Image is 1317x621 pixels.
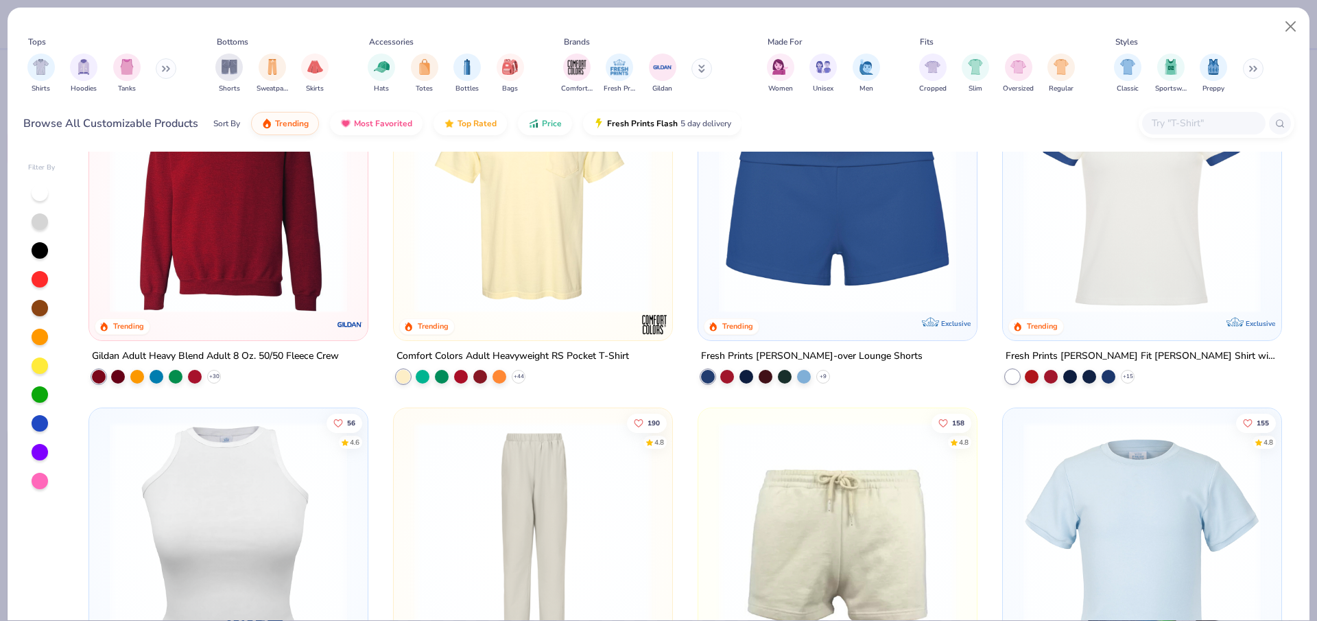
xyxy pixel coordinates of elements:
div: Comfort Colors Adult Heavyweight RS Pocket T-Shirt [396,347,629,364]
button: filter button [1200,54,1227,94]
button: filter button [809,54,837,94]
button: filter button [919,54,947,94]
div: filter for Women [767,54,794,94]
img: Totes Image [417,59,432,75]
img: Bags Image [502,59,517,75]
span: + 30 [209,372,219,380]
button: Price [518,112,572,135]
img: Slim Image [968,59,983,75]
div: filter for Sportswear [1155,54,1187,94]
span: + 44 [514,372,524,380]
span: Comfort Colors [561,84,593,94]
button: filter button [215,54,243,94]
div: filter for Skirts [301,54,329,94]
button: filter button [767,54,794,94]
div: Fresh Prints [PERSON_NAME]-over Lounge Shorts [701,347,923,364]
img: d60be0fe-5443-43a1-ac7f-73f8b6aa2e6e [712,75,963,313]
img: Tanks Image [119,59,134,75]
span: Top Rated [458,118,497,129]
img: Cropped Image [925,59,940,75]
img: Women Image [772,59,788,75]
img: Regular Image [1054,59,1069,75]
div: filter for Hoodies [70,54,97,94]
span: Slim [969,84,982,94]
div: filter for Tanks [113,54,141,94]
span: Exclusive [941,318,971,327]
span: Women [768,84,793,94]
button: filter button [497,54,524,94]
span: Preppy [1202,84,1224,94]
div: Fresh Prints [PERSON_NAME] Fit [PERSON_NAME] Shirt with Stripes [1006,347,1279,364]
img: 284e3bdb-833f-4f21-a3b0-720291adcbd9 [407,75,658,313]
span: Tanks [118,84,136,94]
button: filter button [368,54,395,94]
span: Hats [374,84,389,94]
div: filter for Bottles [453,54,481,94]
button: Like [627,413,667,432]
span: Sportswear [1155,84,1187,94]
img: Gildan logo [336,310,364,338]
img: Skirts Image [307,59,323,75]
button: filter button [301,54,329,94]
span: Gildan [652,84,672,94]
img: Comfort Colors logo [641,310,668,338]
div: filter for Fresh Prints [604,54,635,94]
div: filter for Cropped [919,54,947,94]
button: filter button [453,54,481,94]
button: Top Rated [434,112,507,135]
span: 158 [952,419,964,426]
button: filter button [853,54,880,94]
img: Hoodies Image [76,59,91,75]
img: Bottles Image [460,59,475,75]
img: Preppy Image [1206,59,1221,75]
img: Hats Image [374,59,390,75]
span: Price [542,118,562,129]
img: Classic Image [1120,59,1136,75]
button: filter button [962,54,989,94]
img: Oversized Image [1010,59,1026,75]
span: Shorts [219,84,240,94]
span: Oversized [1003,84,1034,94]
div: filter for Preppy [1200,54,1227,94]
div: filter for Totes [411,54,438,94]
span: Fresh Prints [604,84,635,94]
button: Like [932,413,971,432]
span: Exclusive [1245,318,1274,327]
div: Brands [564,36,590,48]
img: trending.gif [261,118,272,129]
span: Bags [502,84,518,94]
img: TopRated.gif [444,118,455,129]
div: filter for Comfort Colors [561,54,593,94]
button: Like [1236,413,1276,432]
span: Totes [416,84,433,94]
span: Shirts [32,84,50,94]
button: filter button [649,54,676,94]
button: Most Favorited [330,112,423,135]
button: filter button [604,54,635,94]
div: filter for Oversized [1003,54,1034,94]
span: Bottles [455,84,479,94]
img: Shirts Image [33,59,49,75]
div: Filter By [28,163,56,173]
button: filter button [113,54,141,94]
div: filter for Unisex [809,54,837,94]
button: filter button [1114,54,1141,94]
img: Men Image [859,59,874,75]
img: e5540c4d-e74a-4e58-9a52-192fe86bec9f [1017,75,1268,313]
img: most_fav.gif [340,118,351,129]
div: 4.8 [654,437,664,447]
button: Trending [251,112,319,135]
span: Most Favorited [354,118,412,129]
div: filter for Shirts [27,54,55,94]
div: filter for Bags [497,54,524,94]
span: Hoodies [71,84,97,94]
div: filter for Classic [1114,54,1141,94]
div: filter for Men [853,54,880,94]
img: flash.gif [593,118,604,129]
span: Sweatpants [257,84,288,94]
img: Sportswear Image [1163,59,1178,75]
span: + 15 [1122,372,1132,380]
span: Trending [275,118,309,129]
span: Skirts [306,84,324,94]
div: Fits [920,36,934,48]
